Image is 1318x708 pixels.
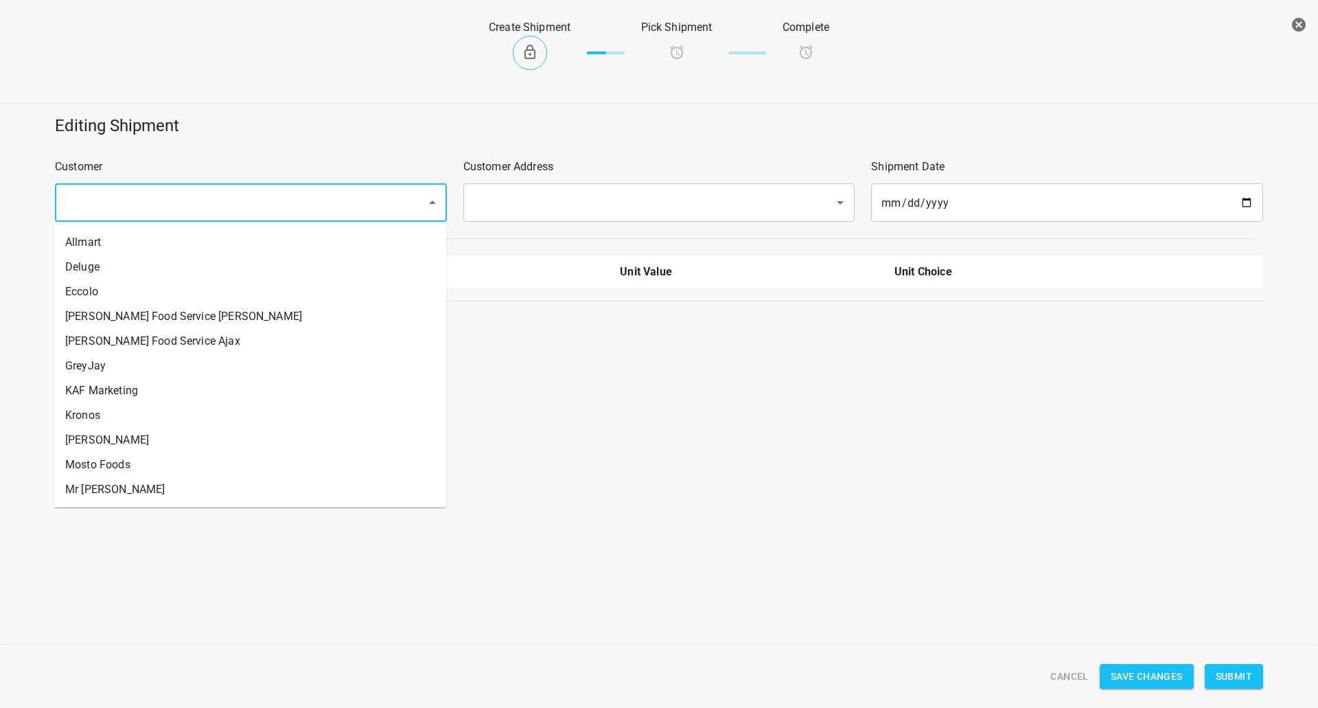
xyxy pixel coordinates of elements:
[54,230,446,255] li: Allmart
[54,304,446,329] li: [PERSON_NAME] Food Service [PERSON_NAME]
[871,159,1263,175] p: Shipment Date
[783,19,829,36] p: Complete
[1100,664,1194,689] button: Save Changes
[463,159,855,175] p: Customer Address
[489,19,570,36] p: Create Shipment
[423,193,442,212] button: Close
[1216,668,1252,685] span: Submit
[54,453,446,477] li: Mosto Foods
[54,502,446,527] li: Pantree
[54,255,446,279] li: Deluge
[54,279,446,304] li: Eccolo
[831,193,850,212] button: Open
[54,378,446,403] li: KAF Marketing
[54,354,446,378] li: GreyJay
[54,428,446,453] li: [PERSON_NAME]
[620,264,878,280] p: Unit Value
[1205,664,1263,689] button: Submit
[894,264,1153,280] p: Unit Choice
[1045,664,1094,689] button: Cancel
[1111,668,1183,685] span: Save Changes
[54,477,446,502] li: Mr [PERSON_NAME]
[54,329,446,354] li: [PERSON_NAME] Food Service Ajax
[346,264,604,280] p: Qty in Stock
[54,403,446,428] li: Kronos
[55,115,1263,137] h5: Editing Shipment
[55,159,447,175] p: Customer
[1050,668,1088,685] span: Cancel
[641,19,713,36] p: Pick Shipment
